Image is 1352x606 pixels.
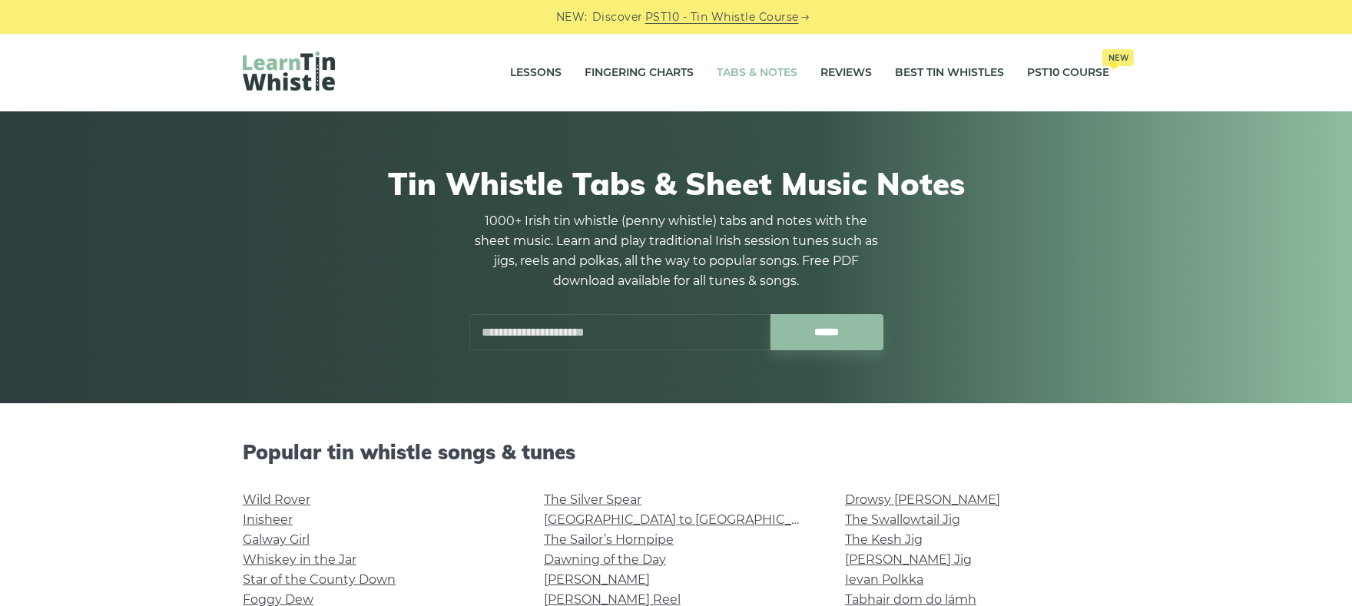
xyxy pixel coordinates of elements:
[510,54,562,92] a: Lessons
[243,492,310,507] a: Wild Rover
[544,512,827,527] a: [GEOGRAPHIC_DATA] to [GEOGRAPHIC_DATA]
[243,512,293,527] a: Inisheer
[845,492,1000,507] a: Drowsy [PERSON_NAME]
[717,54,797,92] a: Tabs & Notes
[820,54,872,92] a: Reviews
[1027,54,1109,92] a: PST10 CourseNew
[243,552,356,567] a: Whiskey in the Jar
[243,440,1109,464] h2: Popular tin whistle songs & tunes
[544,572,650,587] a: [PERSON_NAME]
[544,492,641,507] a: The Silver Spear
[1102,49,1134,66] span: New
[469,211,883,291] p: 1000+ Irish tin whistle (penny whistle) tabs and notes with the sheet music. Learn and play tradi...
[585,54,694,92] a: Fingering Charts
[845,532,923,547] a: The Kesh Jig
[845,572,923,587] a: Ievan Polkka
[895,54,1004,92] a: Best Tin Whistles
[243,532,310,547] a: Galway Girl
[845,552,972,567] a: [PERSON_NAME] Jig
[544,552,666,567] a: Dawning of the Day
[544,532,674,547] a: The Sailor’s Hornpipe
[243,165,1109,202] h1: Tin Whistle Tabs & Sheet Music Notes
[845,512,960,527] a: The Swallowtail Jig
[243,572,396,587] a: Star of the County Down
[243,51,335,91] img: LearnTinWhistle.com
